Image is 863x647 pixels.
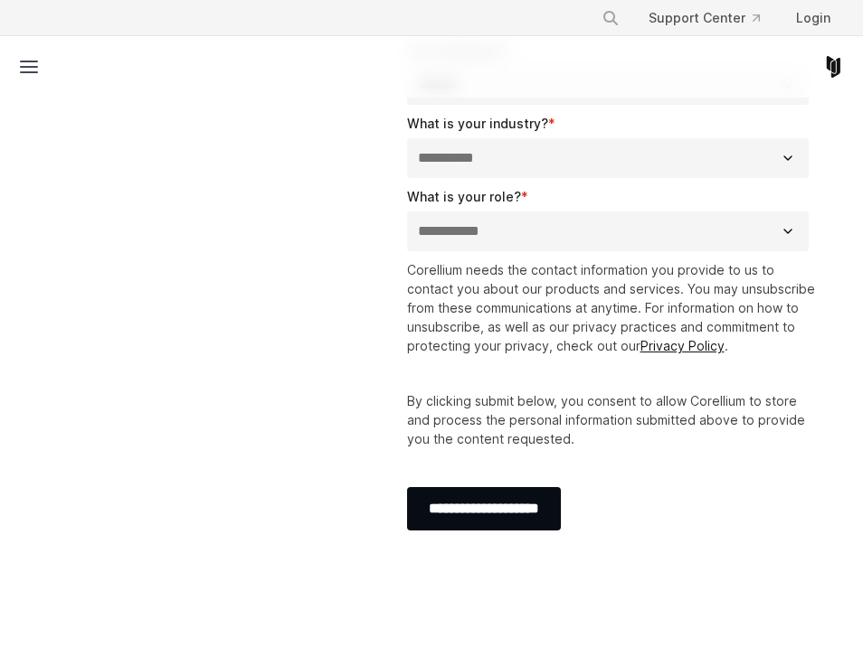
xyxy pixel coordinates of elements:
[640,338,725,353] a: Privacy Policy
[407,116,548,131] span: What is your industry?
[407,260,817,355] p: Corellium needs the contact information you provide to us to contact you about our products and s...
[407,189,521,204] span: What is your role?
[822,56,845,78] a: Corellium Home
[594,2,627,34] button: Search
[587,2,845,34] div: Navigation Menu
[634,2,774,34] a: Support Center
[782,2,845,34] a: Login
[407,391,817,448] p: By clicking submit below, you consent to allow Corellium to store and process the personal inform...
